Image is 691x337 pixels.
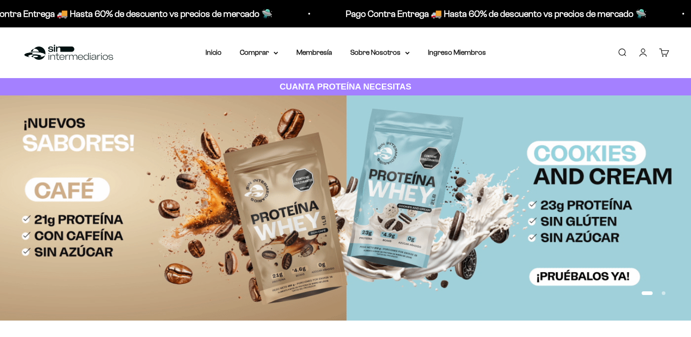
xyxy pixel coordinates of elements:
p: Pago Contra Entrega 🚚 Hasta 60% de descuento vs precios de mercado 🛸 [340,6,641,21]
a: Membresía [296,48,332,56]
strong: CUANTA PROTEÍNA NECESITAS [280,82,411,91]
summary: Comprar [240,47,278,58]
summary: Sobre Nosotros [350,47,410,58]
a: Inicio [206,48,222,56]
a: Ingreso Miembros [428,48,486,56]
